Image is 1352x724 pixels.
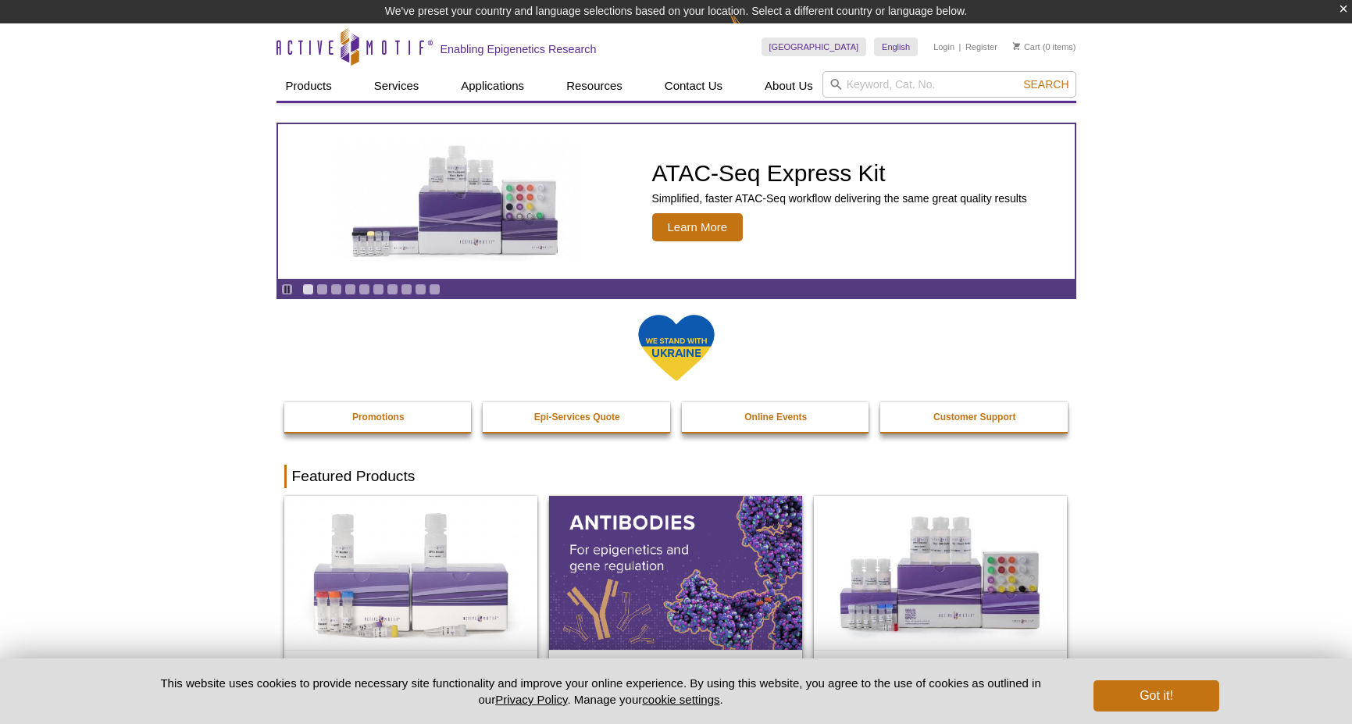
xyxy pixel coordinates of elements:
[1023,78,1068,91] span: Search
[284,465,1068,488] h2: Featured Products
[330,284,342,295] a: Go to slide 3
[284,496,537,649] img: DNA Library Prep Kit for Illumina
[652,162,1027,185] h2: ATAC-Seq Express Kit
[730,12,771,48] img: Change Here
[959,37,961,56] li: |
[637,313,715,383] img: We Stand With Ukraine
[451,71,533,101] a: Applications
[557,654,794,678] h2: Antibodies
[302,284,314,295] a: Go to slide 1
[278,124,1075,279] article: ATAC-Seq Express Kit
[359,284,370,295] a: Go to slide 5
[352,412,405,423] strong: Promotions
[292,654,530,678] h2: DNA Library Prep Kit for Illumina
[344,284,356,295] a: Go to slide 4
[1013,37,1076,56] li: (0 items)
[652,213,744,241] span: Learn More
[387,284,398,295] a: Go to slide 7
[642,693,719,706] button: cookie settings
[278,124,1075,279] a: ATAC-Seq Express Kit ATAC-Seq Express Kit Simplified, faster ATAC-Seq workflow delivering the sam...
[429,284,441,295] a: Go to slide 10
[933,41,954,52] a: Login
[655,71,732,101] a: Contact Us
[373,284,384,295] a: Go to slide 6
[281,284,293,295] a: Toggle autoplay
[822,654,1059,678] h2: CUT&Tag-IT Express Assay Kit
[441,42,597,56] h2: Enabling Epigenetics Research
[134,675,1068,708] p: This website uses cookies to provide necessary site functionality and improve your online experie...
[495,693,567,706] a: Privacy Policy
[276,71,341,101] a: Products
[557,71,632,101] a: Resources
[1093,680,1218,712] button: Got it!
[316,284,328,295] a: Go to slide 2
[880,402,1069,432] a: Customer Support
[652,191,1027,205] p: Simplified, faster ATAC-Seq workflow delivering the same great quality results
[1013,41,1040,52] a: Cart
[755,71,822,101] a: About Us
[1013,42,1020,50] img: Your Cart
[328,142,586,261] img: ATAC-Seq Express Kit
[762,37,867,56] a: [GEOGRAPHIC_DATA]
[744,412,807,423] strong: Online Events
[682,402,871,432] a: Online Events
[965,41,997,52] a: Register
[365,71,429,101] a: Services
[549,496,802,649] img: All Antibodies
[933,412,1015,423] strong: Customer Support
[822,71,1076,98] input: Keyword, Cat. No.
[534,412,620,423] strong: Epi-Services Quote
[483,402,672,432] a: Epi-Services Quote
[874,37,918,56] a: English
[401,284,412,295] a: Go to slide 8
[1018,77,1073,91] button: Search
[814,496,1067,649] img: CUT&Tag-IT® Express Assay Kit
[415,284,426,295] a: Go to slide 9
[284,402,473,432] a: Promotions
